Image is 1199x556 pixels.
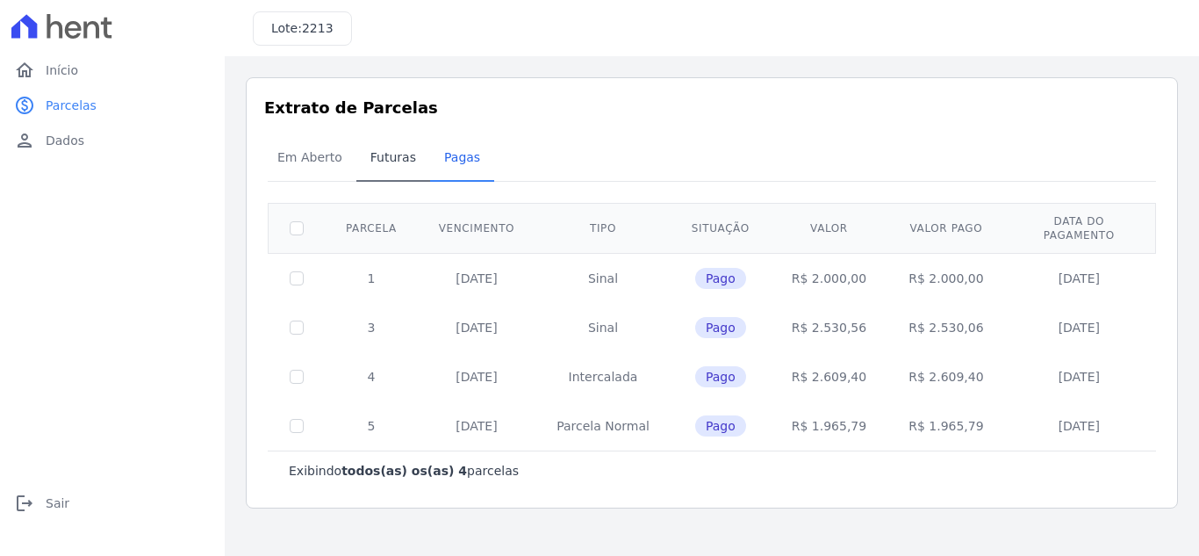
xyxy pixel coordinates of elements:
input: Só é possível selecionar pagamentos em aberto [290,370,304,384]
th: Valor pago [887,203,1004,253]
td: R$ 1.965,79 [887,401,1004,451]
td: Intercalada [535,352,671,401]
th: Vencimento [418,203,535,253]
td: R$ 2.609,40 [887,352,1004,401]
th: Parcela [325,203,418,253]
th: Situação [671,203,771,253]
i: person [14,130,35,151]
td: [DATE] [1005,401,1153,451]
td: [DATE] [418,253,535,303]
b: todos(as) os(as) 4 [341,464,467,478]
td: [DATE] [418,352,535,401]
a: homeInício [7,53,218,88]
td: [DATE] [1005,352,1153,401]
p: Exibindo parcelas [289,462,519,480]
td: R$ 2.000,00 [771,253,887,303]
td: R$ 2.530,56 [771,303,887,352]
span: Em Aberto [267,140,353,175]
a: Futuras [356,136,430,182]
td: [DATE] [1005,253,1153,303]
span: Parcelas [46,97,97,114]
td: [DATE] [418,303,535,352]
td: R$ 2.000,00 [887,253,1004,303]
a: logoutSair [7,486,218,521]
td: R$ 2.609,40 [771,352,887,401]
td: 1 [325,253,418,303]
a: personDados [7,123,218,158]
input: Só é possível selecionar pagamentos em aberto [290,321,304,335]
td: R$ 2.530,06 [887,303,1004,352]
a: Em Aberto [263,136,356,182]
td: Sinal [535,253,671,303]
span: Pago [695,366,746,387]
th: Valor [771,203,887,253]
span: 2213 [302,21,334,35]
i: home [14,60,35,81]
span: Pago [695,415,746,437]
td: [DATE] [418,401,535,451]
td: [DATE] [1005,303,1153,352]
span: Início [46,61,78,79]
h3: Extrato de Parcelas [264,96,1160,119]
td: 3 [325,303,418,352]
i: paid [14,95,35,116]
th: Data do pagamento [1005,203,1153,253]
a: Pagas [430,136,494,182]
td: 4 [325,352,418,401]
td: Sinal [535,303,671,352]
input: Só é possível selecionar pagamentos em aberto [290,271,304,285]
td: 5 [325,401,418,451]
span: Pagas [434,140,491,175]
a: paidParcelas [7,88,218,123]
td: R$ 1.965,79 [771,401,887,451]
span: Dados [46,132,84,149]
span: Pago [695,317,746,338]
input: Só é possível selecionar pagamentos em aberto [290,419,304,433]
i: logout [14,493,35,514]
th: Tipo [535,203,671,253]
td: Parcela Normal [535,401,671,451]
span: Futuras [360,140,427,175]
span: Pago [695,268,746,289]
h3: Lote: [271,19,334,38]
span: Sair [46,495,69,512]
